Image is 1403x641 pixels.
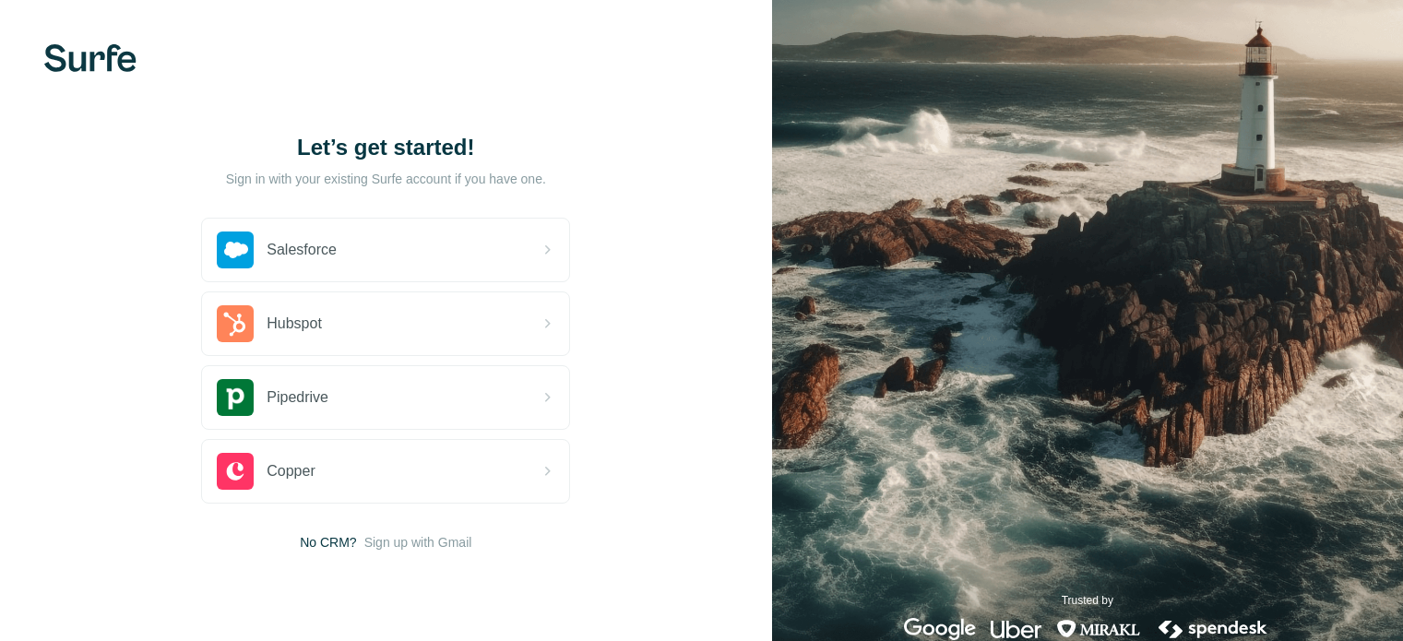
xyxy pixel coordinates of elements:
img: uber's logo [991,618,1041,640]
img: spendesk's logo [1156,618,1270,640]
img: Surfe's logo [44,44,137,72]
button: Sign up with Gmail [364,533,472,552]
img: hubspot's logo [217,305,254,342]
p: Trusted by [1062,592,1113,609]
img: google's logo [904,618,976,640]
h1: Let’s get started! [201,133,570,162]
span: Hubspot [267,313,322,335]
span: No CRM? [300,533,356,552]
p: Sign in with your existing Surfe account if you have one. [226,170,546,188]
span: Salesforce [267,239,337,261]
img: copper's logo [217,453,254,490]
img: salesforce's logo [217,231,254,268]
img: pipedrive's logo [217,379,254,416]
span: Pipedrive [267,386,328,409]
span: Copper [267,460,315,482]
img: mirakl's logo [1056,618,1141,640]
